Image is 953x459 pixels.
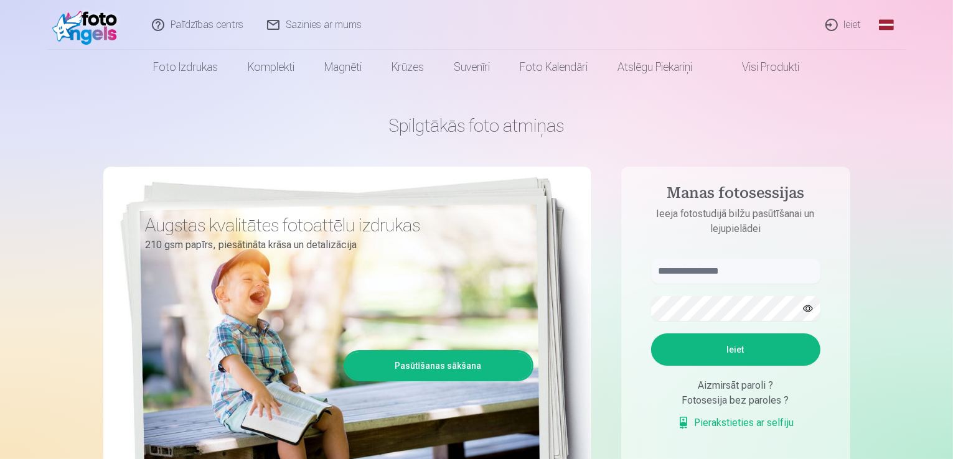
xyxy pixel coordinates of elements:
h3: Augstas kvalitātes fotoattēlu izdrukas [146,214,524,236]
a: Magnēti [310,50,377,85]
div: Aizmirsāt paroli ? [651,378,820,393]
p: 210 gsm papīrs, piesātināta krāsa un detalizācija [146,236,524,254]
button: Ieiet [651,333,820,366]
h4: Manas fotosessijas [639,184,833,206]
a: Foto kalendāri [505,50,603,85]
a: Visi produkti [708,50,815,85]
p: Ieeja fotostudijā bilžu pasūtīšanai un lejupielādei [639,206,833,236]
a: Foto izdrukas [139,50,233,85]
a: Atslēgu piekariņi [603,50,708,85]
a: Krūzes [377,50,439,85]
img: /fa1 [52,5,124,45]
a: Suvenīri [439,50,505,85]
a: Pasūtīšanas sākšana [345,352,532,379]
h1: Spilgtākās foto atmiņas [103,114,850,137]
a: Komplekti [233,50,310,85]
a: Pierakstieties ar selfiju [677,415,794,430]
div: Fotosesija bez paroles ? [651,393,820,408]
